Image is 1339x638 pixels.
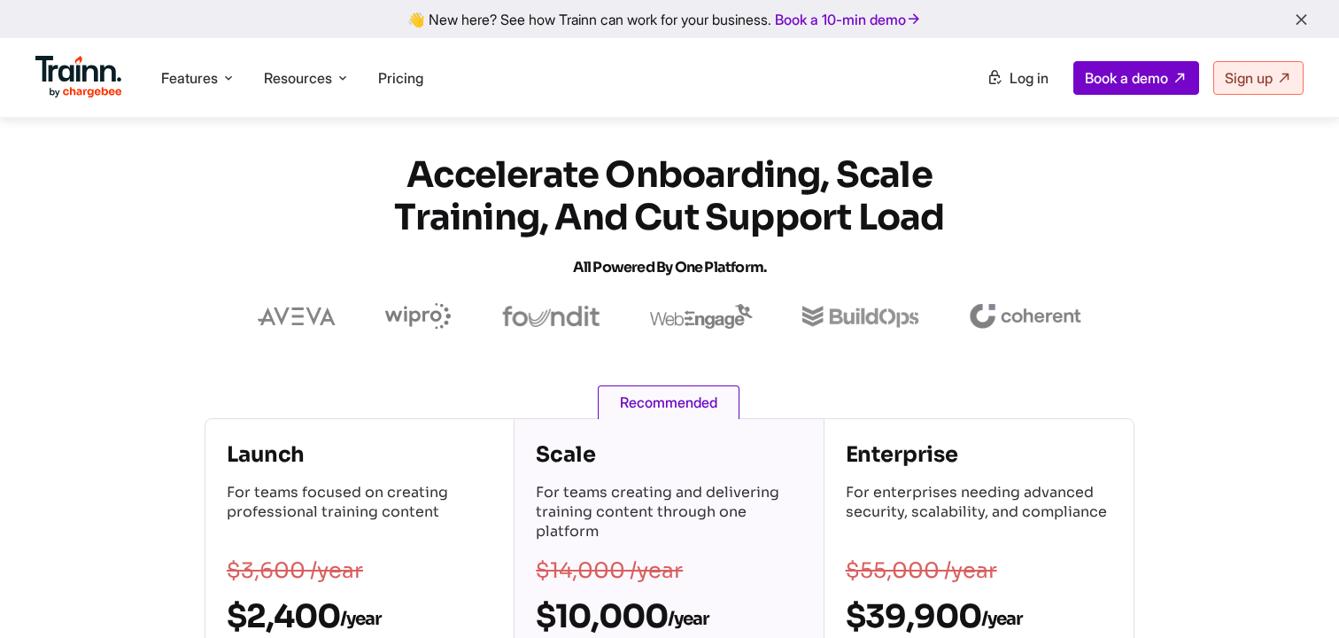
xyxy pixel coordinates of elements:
img: foundit logo [501,306,600,327]
sub: /year [981,608,1022,630]
s: $14,000 /year [536,557,683,584]
a: Sign up [1213,61,1304,95]
iframe: Chat Widget [1250,553,1339,638]
s: $55,000 /year [846,557,997,584]
img: Trainn Logo [35,56,122,98]
span: All Powered by One Platform. [573,258,767,276]
span: Features [161,68,218,88]
div: 👋 New here? See how Trainn can work for your business. [11,11,1328,27]
h2: $10,000 [536,596,801,636]
a: Log in [976,62,1059,94]
h4: Scale [536,440,801,469]
p: For teams focused on creating professional training content [227,483,492,545]
img: coherent logo [969,304,1081,329]
sub: /year [668,608,708,630]
img: aveva logo [258,307,336,325]
span: Sign up [1225,69,1273,87]
s: $3,600 /year [227,557,363,584]
span: Log in [1010,69,1049,87]
h1: Accelerate Onboarding, Scale Training, and Cut Support Load [351,154,988,289]
sub: /year [340,608,381,630]
img: wipro logo [385,303,452,330]
span: Recommended [598,385,739,419]
a: Book a demo [1073,61,1199,95]
span: Book a demo [1085,69,1168,87]
p: For enterprises needing advanced security, scalability, and compliance [846,483,1112,545]
img: webengage logo [650,304,753,329]
a: Pricing [378,69,423,87]
span: Resources [264,68,332,88]
h2: $39,900 [846,596,1112,636]
h2: $2,400 [227,596,492,636]
h4: Launch [227,440,492,469]
img: buildops logo [802,306,918,328]
h4: Enterprise [846,440,1112,469]
p: For teams creating and delivering training content through one platform [536,483,801,545]
a: Book a 10-min demo [771,7,925,32]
